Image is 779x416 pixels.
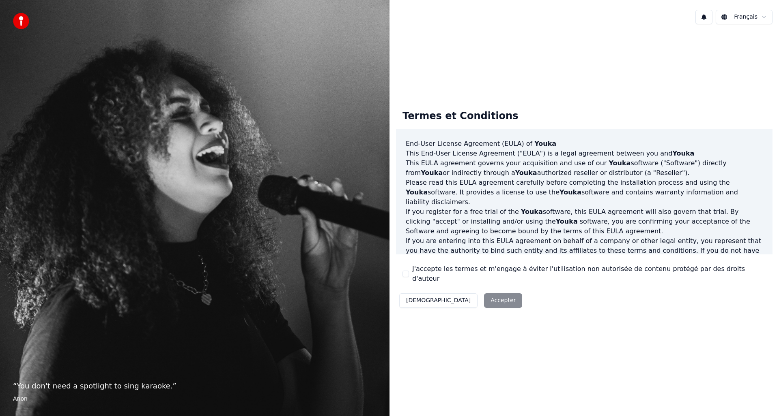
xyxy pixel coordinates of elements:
p: If you register for a free trial of the software, this EULA agreement will also govern that trial... [406,207,763,236]
span: Youka [556,218,578,225]
footer: Anon [13,395,377,403]
span: Youka [406,188,428,196]
span: Youka [560,188,581,196]
p: If you are entering into this EULA agreement on behalf of a company or other legal entity, you re... [406,236,763,275]
span: Youka [672,149,694,157]
img: youka [13,13,29,29]
span: Youka [421,169,443,177]
p: “ You don't need a spotlight to sing karaoke. ” [13,380,377,392]
div: Termes et Conditions [396,103,525,129]
span: Youka [609,159,631,167]
p: This EULA agreement governs your acquisition and use of our software ("Software") directly from o... [406,158,763,178]
h3: End-User License Agreement (EULA) of [406,139,763,149]
span: Youka [534,140,556,147]
span: Youka [515,169,537,177]
button: [DEMOGRAPHIC_DATA] [399,293,478,308]
p: This End-User License Agreement ("EULA") is a legal agreement between you and [406,149,763,158]
label: J'accepte les termes et m'engage à éviter l'utilisation non autorisée de contenu protégé par des ... [412,264,766,284]
p: Please read this EULA agreement carefully before completing the installation process and using th... [406,178,763,207]
span: Youka [521,208,543,215]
